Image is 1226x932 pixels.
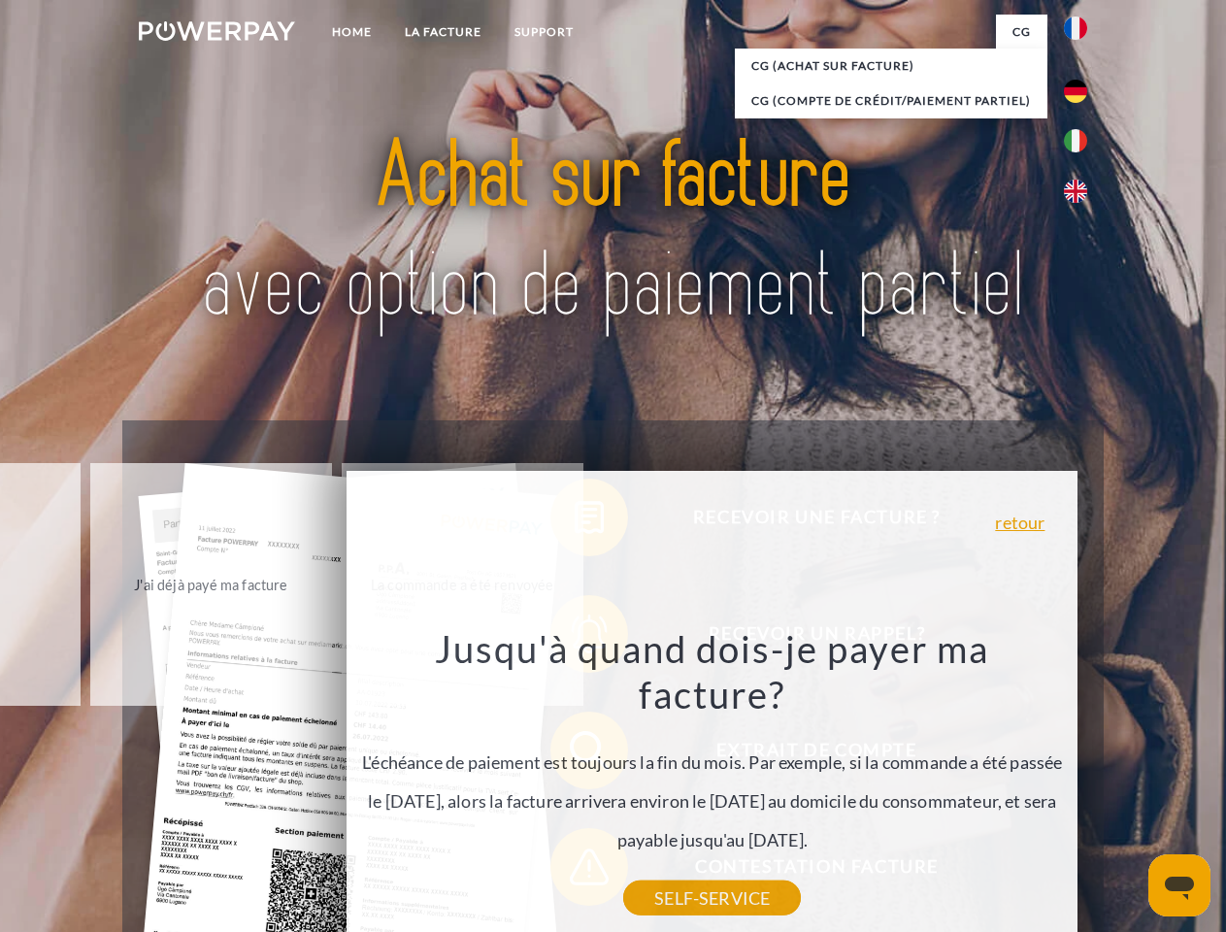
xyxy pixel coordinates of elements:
a: SELF-SERVICE [623,881,801,915]
div: L'échéance de paiement est toujours la fin du mois. Par exemple, si la commande a été passée le [... [358,625,1067,898]
a: CG (Compte de crédit/paiement partiel) [735,83,1047,118]
a: CG [996,15,1047,50]
a: Home [315,15,388,50]
div: J'ai déjà payé ma facture [102,571,320,597]
iframe: Bouton de lancement de la fenêtre de messagerie [1148,854,1210,916]
a: retour [995,514,1044,531]
img: de [1064,80,1087,103]
a: CG (achat sur facture) [735,49,1047,83]
h3: Jusqu'à quand dois-je payer ma facture? [358,625,1067,718]
img: title-powerpay_fr.svg [185,93,1041,372]
img: logo-powerpay-white.svg [139,21,295,41]
a: Support [498,15,590,50]
img: fr [1064,17,1087,40]
img: en [1064,180,1087,203]
img: it [1064,129,1087,152]
a: LA FACTURE [388,15,498,50]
